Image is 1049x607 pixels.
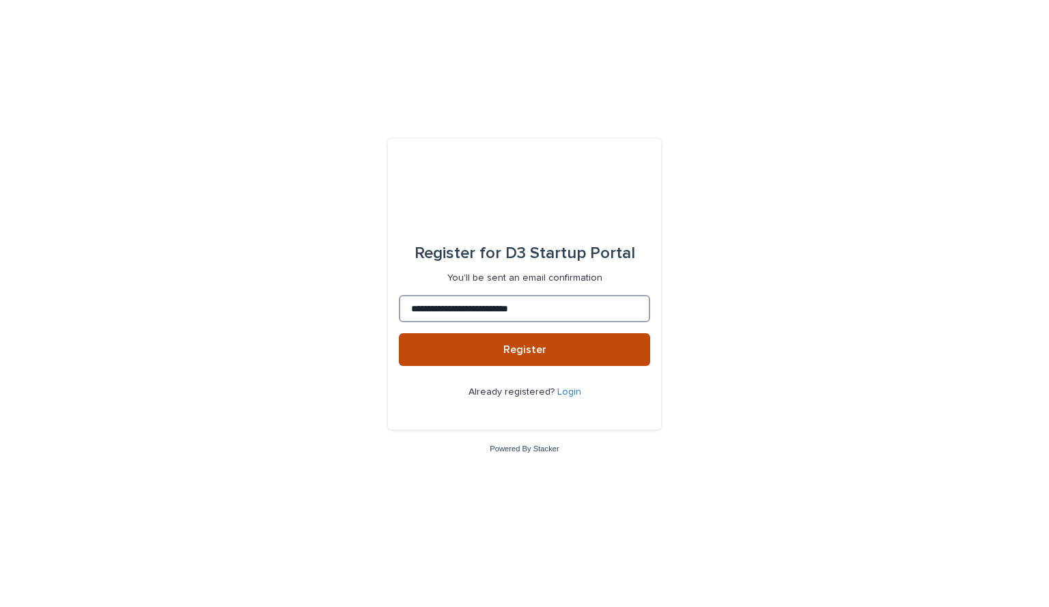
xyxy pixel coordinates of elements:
span: Already registered? [468,387,557,397]
button: Register [399,333,650,366]
span: Register for [415,245,501,262]
div: D3 Startup Portal [415,234,635,272]
a: Login [557,387,581,397]
span: Register [503,344,546,355]
p: You'll be sent an email confirmation [447,272,602,284]
a: Powered By Stacker [490,444,559,453]
img: q0dI35fxT46jIlCv2fcp [480,171,570,212]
